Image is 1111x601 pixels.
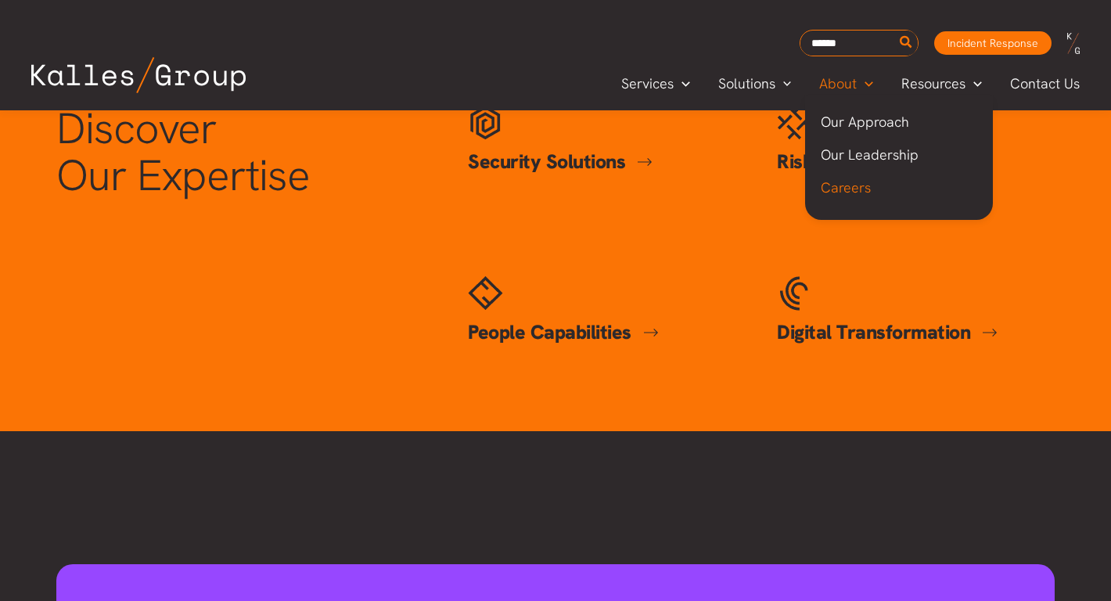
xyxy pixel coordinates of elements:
span: Services [621,72,674,95]
a: Security Solutions [468,149,653,175]
a: ResourcesMenu Toggle [887,72,996,95]
a: Digital Transformation [777,319,998,345]
a: People Capabilities [468,319,659,345]
a: AboutMenu Toggle [805,72,887,95]
a: Incident Response [934,31,1052,55]
span: Solutions [718,72,775,95]
span: Menu Toggle [674,72,690,95]
span: Our Leadership [821,146,919,164]
a: Our Approach [805,106,993,139]
span: Our Approach [821,113,909,131]
span: About [819,72,857,95]
a: Contact Us [996,72,1095,95]
a: Risk Management [777,149,959,175]
span: Menu Toggle [965,72,982,95]
nav: Primary Site Navigation [607,70,1095,96]
span: Resources [901,72,965,95]
span: Menu Toggle [775,72,792,95]
span: Careers [821,178,871,196]
button: Search [897,31,916,56]
a: ServicesMenu Toggle [607,72,704,95]
span: Menu Toggle [857,72,873,95]
a: SolutionsMenu Toggle [704,72,806,95]
img: Kalles Group [31,57,246,93]
a: Careers [805,171,993,204]
span: Discover Our Expertise [56,100,310,203]
span: Contact Us [1010,72,1080,95]
a: Our Leadership [805,139,993,171]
